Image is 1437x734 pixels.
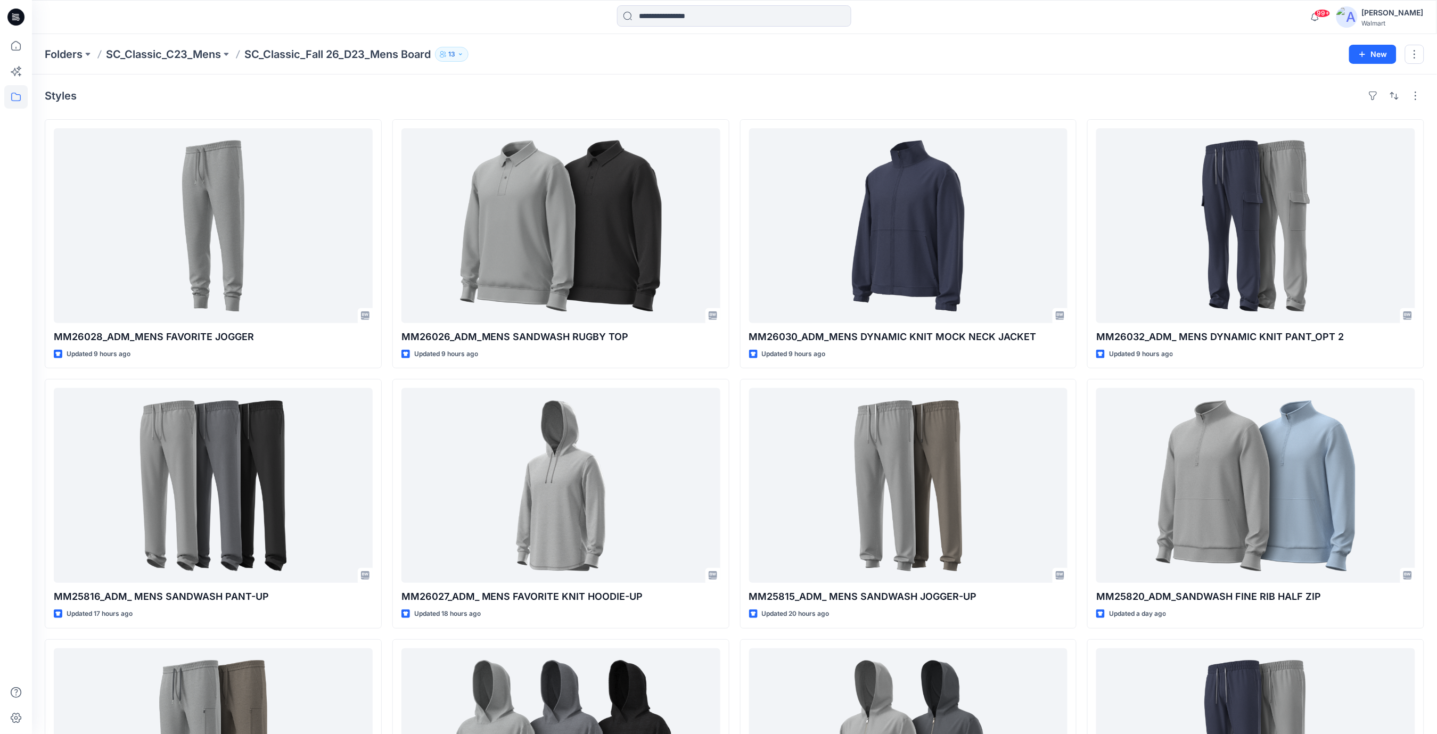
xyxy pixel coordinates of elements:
[401,128,720,323] a: MM26026_ADM_MENS SANDWASH RUGBY TOP
[1315,9,1331,18] span: 99+
[67,349,130,360] p: Updated 9 hours ago
[1096,329,1415,344] p: MM26032_ADM_ MENS DYNAMIC KNIT PANT_OPT 2
[414,349,478,360] p: Updated 9 hours ago
[1096,589,1415,604] p: MM25820_ADM_SANDWASH FINE RIB HALF ZIP
[45,89,77,102] h4: Styles
[1336,6,1358,28] img: avatar
[1349,45,1397,64] button: New
[54,589,373,604] p: MM25816_ADM_ MENS SANDWASH PANT-UP
[1096,388,1415,583] a: MM25820_ADM_SANDWASH FINE RIB HALF ZIP
[414,608,481,620] p: Updated 18 hours ago
[762,349,826,360] p: Updated 9 hours ago
[401,388,720,583] a: MM26027_ADM_ MENS FAVORITE KNIT HOODIE-UP
[749,128,1068,323] a: MM26030_ADM_MENS DYNAMIC KNIT MOCK NECK JACKET
[54,329,373,344] p: MM26028_ADM_MENS FAVORITE JOGGER
[749,589,1068,604] p: MM25815_ADM_ MENS SANDWASH JOGGER-UP
[1362,6,1424,19] div: [PERSON_NAME]
[1096,128,1415,323] a: MM26032_ADM_ MENS DYNAMIC KNIT PANT_OPT 2
[448,48,455,60] p: 13
[1109,608,1166,620] p: Updated a day ago
[749,329,1068,344] p: MM26030_ADM_MENS DYNAMIC KNIT MOCK NECK JACKET
[45,47,83,62] a: Folders
[1362,19,1424,27] div: Walmart
[1109,349,1173,360] p: Updated 9 hours ago
[762,608,830,620] p: Updated 20 hours ago
[435,47,469,62] button: 13
[401,589,720,604] p: MM26027_ADM_ MENS FAVORITE KNIT HOODIE-UP
[67,608,133,620] p: Updated 17 hours ago
[749,388,1068,583] a: MM25815_ADM_ MENS SANDWASH JOGGER-UP
[244,47,431,62] p: SC_Classic_Fall 26_D23_Mens Board
[106,47,221,62] a: SC_Classic_C23_Mens
[401,329,720,344] p: MM26026_ADM_MENS SANDWASH RUGBY TOP
[54,128,373,323] a: MM26028_ADM_MENS FAVORITE JOGGER
[54,388,373,583] a: MM25816_ADM_ MENS SANDWASH PANT-UP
